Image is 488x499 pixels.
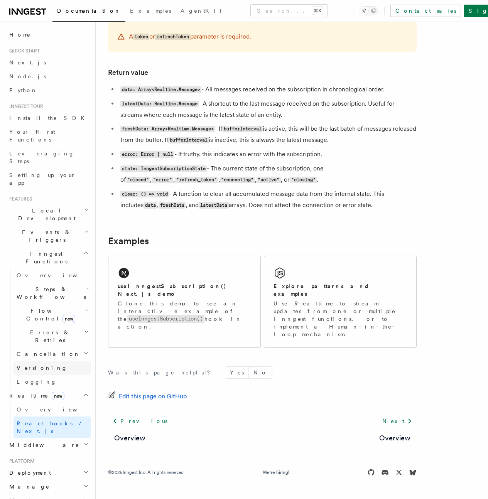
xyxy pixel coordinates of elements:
[17,379,57,385] span: Logging
[175,177,218,183] code: "refresh_token"
[181,8,221,14] span: AgentKit
[6,483,50,491] span: Manage
[312,7,323,15] kbd: ⌘K
[108,414,172,428] a: Previous
[379,433,410,443] a: Overview
[6,147,91,168] a: Leveraging Steps
[274,282,407,298] h2: Explore patterns and examples
[6,250,83,265] span: Inngest Functions
[118,84,417,95] li: - All messages received on the subscription in chronological order.
[360,6,378,15] button: Toggle dark mode
[6,56,91,69] a: Next.js
[108,67,148,78] a: Return value
[17,365,68,371] span: Versioning
[118,98,417,120] li: - A shortcut to the last message received on the subscription. Useful for streams where each mess...
[108,469,185,475] div: © 2025 Inngest Inc. All rights reserved.
[6,207,84,222] span: Local Development
[9,87,37,93] span: Python
[6,466,91,480] button: Deployment
[14,329,84,344] span: Errors & Retries
[6,111,91,125] a: Install the SDK
[6,458,35,464] span: Platform
[220,177,255,183] code: "connecting"
[118,189,417,211] li: - A function to clear all accumulated message data from the internal state. This includes , , and...
[120,191,169,197] code: clear: () => void
[14,307,85,322] span: Flow Control
[14,350,80,358] span: Cancellation
[6,392,64,400] span: Realtime
[6,480,91,494] button: Manage
[6,69,91,83] a: Node.js
[290,177,317,183] code: "closing"
[222,126,263,132] code: bufferInterval
[390,5,461,17] a: Contact sales
[6,228,84,244] span: Events & Triggers
[108,391,187,402] a: Edit this page on GitHub
[6,48,40,54] span: Quick start
[152,177,173,183] code: "error"
[6,125,91,147] a: Your first Functions
[9,115,89,121] span: Install the SDK
[168,137,209,143] code: bufferInterval
[17,406,96,413] span: Overview
[155,34,190,40] code: refreshToken
[14,347,91,361] button: Cancellation
[118,149,417,160] li: - If truthy, this indicates an error with the subscription.
[14,285,86,301] span: Steps & Workflows
[120,126,215,132] code: freshData: Array<Realtime.Message>
[57,8,121,14] span: Documentation
[264,256,417,348] a: Explore patterns and examplesUse Realtime to stream updates from one or multiple Inngest function...
[9,31,31,39] span: Home
[133,34,149,40] code: token
[225,367,248,378] button: Yes
[9,172,76,186] span: Setting up your app
[6,438,91,452] button: Middleware
[6,268,91,389] div: Inngest Functions
[251,5,328,17] button: Search...⌘K
[9,129,55,143] span: Your first Functions
[52,2,125,22] a: Documentation
[14,282,91,304] button: Steps & Workflows
[378,414,417,428] a: Next
[6,441,79,449] span: Middleware
[120,86,201,93] code: data: Array<Realtime.Message>
[129,31,251,42] p: A or parameter is required.
[14,325,91,347] button: Errors & Retries
[6,225,91,247] button: Events & Triggers
[6,196,32,202] span: Features
[14,304,91,325] button: Flow Controlnew
[6,103,43,110] span: Inngest tour
[52,392,64,400] span: new
[257,177,281,183] code: "active"
[125,2,176,21] a: Examples
[274,300,407,338] p: Use Realtime to stream updates from one or multiple Inngest functions, or to implement a Human-in...
[17,420,85,434] span: React hooks / Next.js
[6,83,91,97] a: Python
[6,403,91,438] div: Realtimenew
[119,391,187,402] span: Edit this page on GitHub
[9,59,46,66] span: Next.js
[176,2,226,21] a: AgentKit
[14,268,91,282] a: Overview
[14,361,91,375] a: Versioning
[120,101,199,107] code: latestData: Realtime.Message
[6,168,91,190] a: Setting up your app
[114,433,145,443] a: Overview
[14,416,91,438] a: React hooks / Next.js
[144,202,157,209] code: data
[118,163,417,185] li: - The current state of the subscription, one of , , , , , or .
[130,8,171,14] span: Examples
[6,247,91,268] button: Inngest Functions
[14,375,91,389] a: Logging
[127,315,204,322] code: useInngestSubscription()
[249,367,272,378] button: No
[120,151,174,158] code: error: Error | null
[6,469,51,477] span: Deployment
[120,165,207,172] code: state: InngestSubscriptionState
[199,202,228,209] code: latestData
[6,204,91,225] button: Local Development
[62,315,75,323] span: new
[17,272,96,278] span: Overview
[6,28,91,42] a: Home
[118,282,251,298] h2: useInngestSubscription() Next.js demo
